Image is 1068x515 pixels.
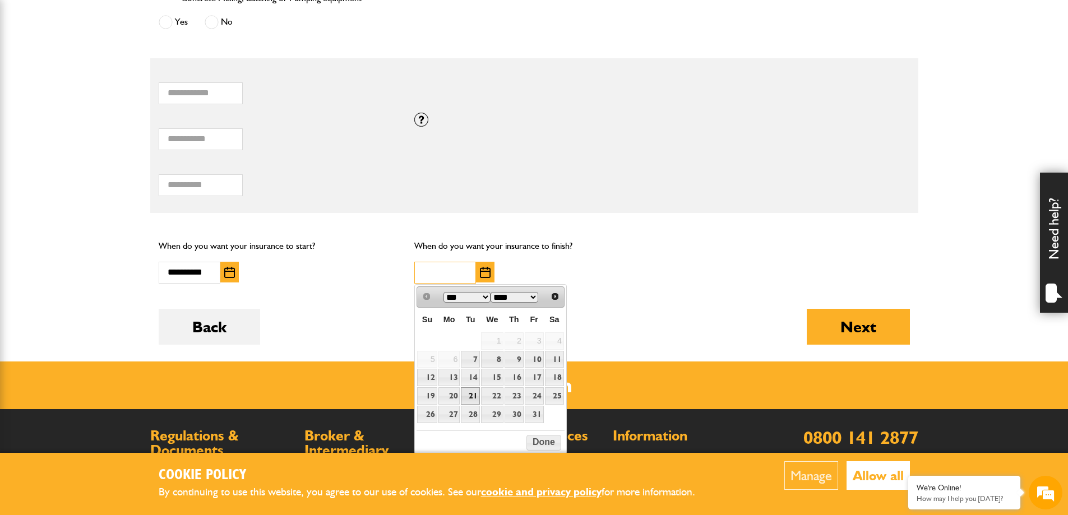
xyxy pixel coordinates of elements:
div: Need help? [1040,173,1068,313]
a: 21 [461,387,480,405]
button: Done [526,435,561,451]
div: Minimize live chat window [184,6,211,33]
p: By continuing to use this website, you agree to our use of cookies. See our for more information. [159,484,714,501]
a: 0800 141 2877 [803,426,918,448]
span: Next [551,292,560,301]
a: 30 [505,406,524,423]
a: 14 [461,369,480,386]
div: We're Online! [917,483,1012,493]
span: Wednesday [486,315,498,324]
span: Thursday [509,315,519,324]
a: 16 [505,369,524,386]
textarea: Type your message and hit 'Enter' [15,203,205,336]
a: 22 [481,387,503,405]
a: 15 [481,369,503,386]
input: Enter your last name [15,104,205,128]
a: cookie and privacy policy [481,485,602,498]
a: 18 [545,369,564,386]
span: Saturday [549,315,560,324]
a: 7 [461,351,480,368]
img: d_20077148190_company_1631870298795_20077148190 [19,62,47,78]
a: Next [547,288,563,304]
a: 17 [525,369,544,386]
a: 8 [481,351,503,368]
button: Back [159,309,260,345]
a: 13 [438,369,460,386]
span: Sunday [422,315,432,324]
input: Enter your email address [15,137,205,161]
input: Enter your phone number [15,170,205,194]
img: Choose date [224,267,235,278]
a: 26 [417,406,437,423]
a: 28 [461,406,480,423]
a: 24 [525,387,544,405]
h2: Information [613,429,756,443]
label: No [205,15,233,29]
img: Choose date [480,267,491,278]
a: 10 [525,351,544,368]
a: 9 [505,351,524,368]
a: 19 [417,387,437,405]
span: Friday [530,315,538,324]
a: 25 [545,387,564,405]
em: Start Chat [152,345,204,360]
div: Chat with us now [58,63,188,77]
a: 27 [438,406,460,423]
p: When do you want your insurance to start? [159,239,398,253]
a: 11 [545,351,564,368]
h2: Cookie Policy [159,467,714,484]
button: Manage [784,461,838,490]
a: 20 [438,387,460,405]
a: 12 [417,369,437,386]
a: 23 [505,387,524,405]
p: When do you want your insurance to finish? [414,239,654,253]
h2: Broker & Intermediary [304,429,447,457]
span: Tuesday [466,315,475,324]
button: Next [807,309,910,345]
p: How may I help you today? [917,494,1012,503]
button: Allow all [847,461,910,490]
a: 31 [525,406,544,423]
a: 29 [481,406,503,423]
label: Yes [159,15,188,29]
span: Monday [443,315,455,324]
h2: Regulations & Documents [150,429,293,457]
